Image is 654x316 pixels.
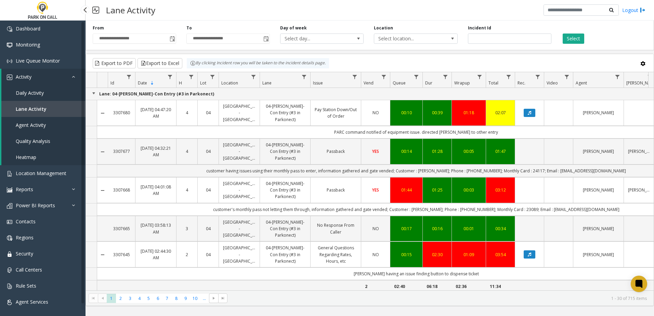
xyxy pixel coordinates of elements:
a: 2 [181,251,193,258]
span: Total [488,80,498,86]
a: Total Filter Menu [504,72,513,81]
a: [DATE] 04:32:21 AM [140,145,172,158]
a: Lane Activity [1,101,86,117]
a: NO [365,251,386,258]
span: Go to the next page [209,293,218,303]
a: Location Filter Menu [249,72,258,81]
a: Pay Station Down/Out of Order [315,106,357,119]
a: Collapse Details [97,188,108,193]
a: 3 [181,225,193,232]
a: Lot Filter Menu [208,72,217,81]
img: 'icon' [7,42,12,48]
a: 00:15 [394,251,418,258]
span: Sortable [149,80,155,86]
img: 'icon' [7,235,12,241]
a: 04-[PERSON_NAME]-Con Entry (#3 in Parkonect) [264,103,306,123]
a: 04-[PERSON_NAME]-Con Entry (#3 in Parkonect) [264,245,306,264]
a: 03:54 [490,251,511,258]
span: Page 4 [135,294,144,303]
div: 00:14 [394,148,418,155]
img: logout [640,6,645,14]
span: Date [138,80,147,86]
a: YES [365,148,386,155]
label: From [93,25,104,31]
a: 3307645 [112,251,131,258]
span: Wrapup [454,80,470,86]
a: 00:10 [394,109,418,116]
a: 03:12 [490,187,511,193]
span: Reports [16,186,33,193]
label: To [186,25,192,31]
a: Vend Filter Menu [379,72,389,81]
a: [PERSON_NAME] [628,148,652,155]
a: 00:05 [456,148,482,155]
kendo-pager-info: 1 - 30 of 715 items [232,295,647,301]
span: Page 11 [200,294,209,303]
a: 04-[PERSON_NAME]-Con Entry (#3 in Parkonect) [264,142,306,161]
span: Toggle popup [168,34,176,43]
span: Quality Analysis [16,138,50,144]
a: 01:09 [456,251,482,258]
a: 04 [202,251,214,258]
span: Heatmap [16,154,36,160]
div: 02:07 [490,109,511,116]
div: 01:18 [456,109,482,116]
button: Select [563,34,584,44]
a: Collapse Details [97,149,108,155]
span: Rule Sets [16,282,36,289]
a: Video Filter Menu [562,72,572,81]
a: 04-[PERSON_NAME]-Con Entry (#3 in Parkonect) [264,180,306,200]
a: Date Filter Menu [166,72,175,81]
span: Queue [393,80,406,86]
span: Power BI Reports [16,202,55,209]
span: Daily Activity [16,90,44,96]
span: Agent [576,80,587,86]
td: 11:34 [486,280,515,293]
img: infoIcon.svg [190,61,196,66]
span: Lane Activity [16,106,47,112]
a: [GEOGRAPHIC_DATA] - [GEOGRAPHIC_DATA] [223,103,256,123]
div: 00:16 [427,225,447,232]
span: Agent Activity [16,122,46,128]
a: [GEOGRAPHIC_DATA] - [GEOGRAPHIC_DATA] [223,180,256,200]
a: 04-[PERSON_NAME]-Con Entry (#3 in Parkonect) [264,219,306,239]
img: 'icon' [7,284,12,289]
a: [DATE] 03:58:13 AM [140,222,172,235]
span: Page 6 [153,294,162,303]
a: Wrapup Filter Menu [475,72,484,81]
a: Passback [315,187,357,193]
span: Lot [200,80,206,86]
span: Page 9 [181,294,190,303]
span: Toggle popup [262,34,270,43]
span: H [179,80,182,86]
span: YES [372,148,379,154]
div: 00:01 [456,225,482,232]
button: Export to Excel [138,58,182,68]
span: Video [547,80,558,86]
img: 'icon' [7,26,12,32]
a: 00:34 [490,225,511,232]
a: [PERSON_NAME] [628,187,652,193]
a: 04 [202,148,214,155]
span: Monitoring [16,41,40,48]
td: 02:36 [452,280,486,293]
a: 4 [181,187,193,193]
a: 3307665 [112,225,131,232]
a: 00:39 [427,109,447,116]
a: Collapse Details [97,252,108,258]
div: By clicking Incident row you will be taken to the incident details page. [187,58,329,68]
div: Data table [86,72,654,290]
a: 00:17 [394,225,418,232]
a: 00:03 [456,187,482,193]
span: Page 1 [107,294,116,303]
span: Call Centers [16,266,42,273]
img: 'icon' [7,267,12,273]
a: 3307668 [112,187,131,193]
a: Collapse Details [97,110,108,116]
span: Security [16,250,33,257]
